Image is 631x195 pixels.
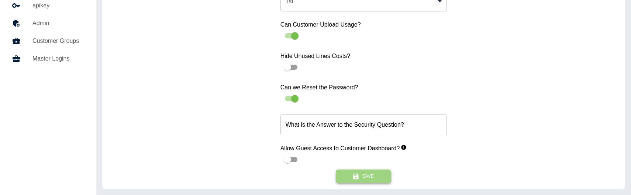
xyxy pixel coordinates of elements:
[336,170,391,183] button: Save
[401,144,407,150] svg: When enabled, this allows guest users to view your customer dashboards.
[6,50,90,68] a: Master Logins
[6,14,90,32] a: Admin
[280,144,447,153] label: Allow Guest Access to Customer Dashboard?
[280,20,447,29] label: Can Customer Upload Usage?
[6,32,90,50] a: Customer Groups
[32,19,85,28] h5: Admin
[32,54,85,63] h5: Master Logins
[32,37,85,45] h5: Customer Groups
[32,1,85,10] h5: apikey
[280,83,447,92] label: Can we Reset the Password?
[280,52,447,60] label: Hide Unused Lines Costs?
